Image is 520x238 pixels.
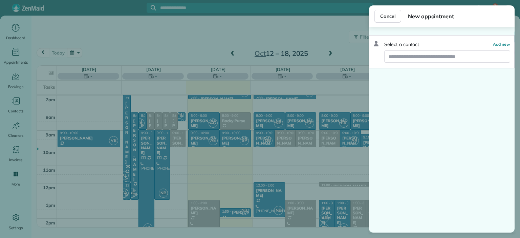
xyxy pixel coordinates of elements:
[384,41,419,48] span: Select a contact
[493,41,510,48] button: Add new
[380,13,395,20] span: Cancel
[374,10,401,23] button: Cancel
[408,12,509,20] span: New appointment
[493,42,510,47] span: Add new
